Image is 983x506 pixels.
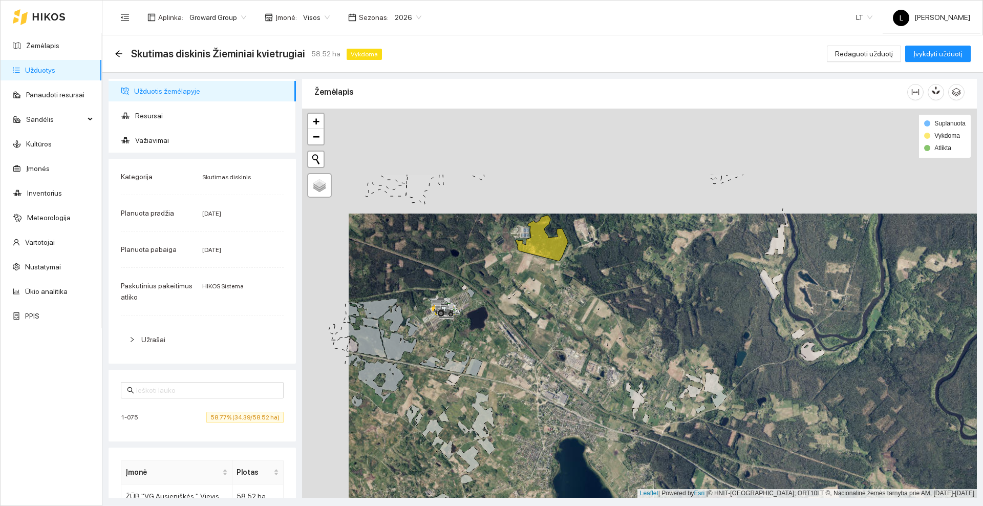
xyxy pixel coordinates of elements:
[827,50,901,58] a: Redaguoti užduotį
[637,489,977,498] div: | Powered by © HNIT-[GEOGRAPHIC_DATA]; ORT10LT ©, Nacionalinė žemės tarnyba prie AM, [DATE]-[DATE]
[26,109,84,130] span: Sandėlis
[907,84,924,100] button: column-width
[26,41,59,50] a: Žemėlapis
[206,412,284,423] span: 58.77% (34.39/58.52 ha)
[237,467,271,478] span: Plotas
[314,77,907,107] div: Žemėlapis
[26,140,52,148] a: Kultūros
[135,106,288,126] span: Resursai
[827,46,901,62] button: Redaguoti užduotį
[134,81,288,101] span: Užduotis žemėlapyje
[115,50,123,58] span: arrow-left
[115,50,123,58] div: Atgal
[25,238,55,246] a: Vartotojai
[202,283,244,290] span: HIKOS Sistema
[121,209,174,217] span: Planuota pradžia
[121,282,193,301] span: Paskutinius pakeitimus atliko
[26,91,84,99] a: Panaudoti resursai
[121,412,143,423] span: 1-075
[135,130,288,151] span: Važiavimai
[303,10,330,25] span: Visos
[347,49,382,60] span: Vykdoma
[26,164,50,173] a: Įmonės
[893,13,970,22] span: [PERSON_NAME]
[707,490,708,497] span: |
[856,10,872,25] span: LT
[934,120,966,127] span: Suplanuota
[905,46,971,62] button: Įvykdyti užduotį
[25,263,61,271] a: Nustatymai
[359,12,389,23] span: Sezonas :
[131,46,305,62] span: Skutimas diskinis Žieminiai kvietrugiai
[934,144,951,152] span: Atlikta
[232,460,284,484] th: this column's title is Plotas,this column is sortable
[934,132,960,139] span: Vykdoma
[348,13,356,22] span: calendar
[141,335,165,344] span: Užrašai
[136,385,277,396] input: Ieškoti lauko
[694,490,705,497] a: Esri
[313,115,319,128] span: +
[202,246,221,254] span: [DATE]
[900,10,903,26] span: L
[158,12,183,23] span: Aplinka :
[308,114,324,129] a: Zoom in
[313,130,319,143] span: −
[120,13,130,22] span: menu-fold
[121,460,232,484] th: this column's title is Įmonė,this column is sortable
[311,48,340,59] span: 58.52 ha
[395,10,421,25] span: 2026
[27,189,62,197] a: Inventorius
[202,174,251,181] span: Skutimas diskinis
[308,129,324,144] a: Zoom out
[121,245,177,254] span: Planuota pabaiga
[125,467,220,478] span: Įmonė
[640,490,658,497] a: Leaflet
[25,66,55,74] a: Užduotys
[115,7,135,28] button: menu-fold
[129,336,135,343] span: right
[25,312,39,320] a: PPIS
[308,152,324,167] button: Initiate a new search
[147,13,156,22] span: layout
[127,387,134,394] span: search
[275,12,297,23] span: Įmonė :
[835,48,893,59] span: Redaguoti užduotį
[913,48,963,59] span: Įvykdyti užduotį
[189,10,246,25] span: Groward Group
[27,214,71,222] a: Meteorologija
[202,210,221,217] span: [DATE]
[121,328,284,351] div: Užrašai
[908,88,923,96] span: column-width
[25,287,68,296] a: Ūkio analitika
[308,174,331,197] a: Layers
[265,13,273,22] span: shop
[121,173,153,181] span: Kategorija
